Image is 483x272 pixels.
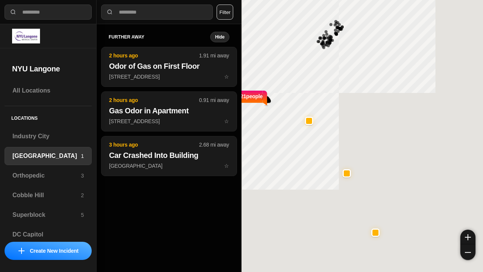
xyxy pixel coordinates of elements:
p: 5 [81,211,84,219]
h3: [GEOGRAPHIC_DATA] [12,151,81,161]
p: Create New Incident [30,247,78,255]
button: Filter [217,5,233,20]
h5: Locations [5,106,92,127]
p: 3 [81,172,84,179]
h2: NYU Langone [12,63,84,74]
img: zoom-out [465,249,471,255]
img: icon [18,248,25,254]
h3: Industry City [12,132,84,141]
small: Hide [215,34,225,40]
a: Cobble Hill2 [5,186,92,204]
img: search [106,8,114,16]
a: 2 hours ago0.91 mi awayGas Odor in Apartment[STREET_ADDRESS]star [101,118,237,124]
img: logo [12,29,40,43]
button: 3 hours ago2.68 mi awayCar Crashed Into Building[GEOGRAPHIC_DATA]star [101,136,237,176]
button: zoom-in [460,230,475,245]
img: zoom-in [465,234,471,240]
button: 2 hours ago0.91 mi awayGas Odor in Apartment[STREET_ADDRESS]star [101,91,237,131]
button: iconCreate New Incident [5,242,92,260]
a: 2 hours ago1.91 mi awayOdor of Gas on First Floor[STREET_ADDRESS]star [101,73,237,80]
span: star [224,74,229,80]
p: 2 hours ago [109,96,199,104]
h5: further away [109,34,210,40]
span: star [224,163,229,169]
button: Hide [210,32,229,42]
p: [STREET_ADDRESS] [109,117,229,125]
h2: Car Crashed Into Building [109,150,229,161]
p: 2.68 mi away [199,141,229,148]
a: Superblock5 [5,206,92,224]
a: 3 hours ago2.68 mi awayCar Crashed Into Building[GEOGRAPHIC_DATA]star [101,162,237,169]
button: zoom-out [460,245,475,260]
button: 2 hours ago1.91 mi awayOdor of Gas on First Floor[STREET_ADDRESS]star [101,47,237,87]
h3: Cobble Hill [12,191,81,200]
a: Industry City [5,127,92,145]
a: DC Capitol [5,226,92,244]
p: 2 hours ago [109,52,199,59]
h3: Superblock [12,210,81,219]
h3: Orthopedic [12,171,81,180]
img: search [9,8,17,16]
h2: Gas Odor in Apartment [109,105,229,116]
a: All Locations [5,82,92,100]
h3: DC Capitol [12,230,84,239]
p: 421 people [238,93,263,109]
p: 1 [81,152,84,160]
a: Orthopedic3 [5,167,92,185]
h3: All Locations [12,86,84,95]
img: notch [263,90,268,106]
p: 2 [81,192,84,199]
p: 0.91 mi away [199,96,229,104]
p: [STREET_ADDRESS] [109,73,229,80]
a: [GEOGRAPHIC_DATA]1 [5,147,92,165]
h2: Odor of Gas on First Floor [109,61,229,71]
p: [GEOGRAPHIC_DATA] [109,162,229,170]
p: 1.91 mi away [199,52,229,59]
p: 3 hours ago [109,141,199,148]
span: star [224,118,229,124]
